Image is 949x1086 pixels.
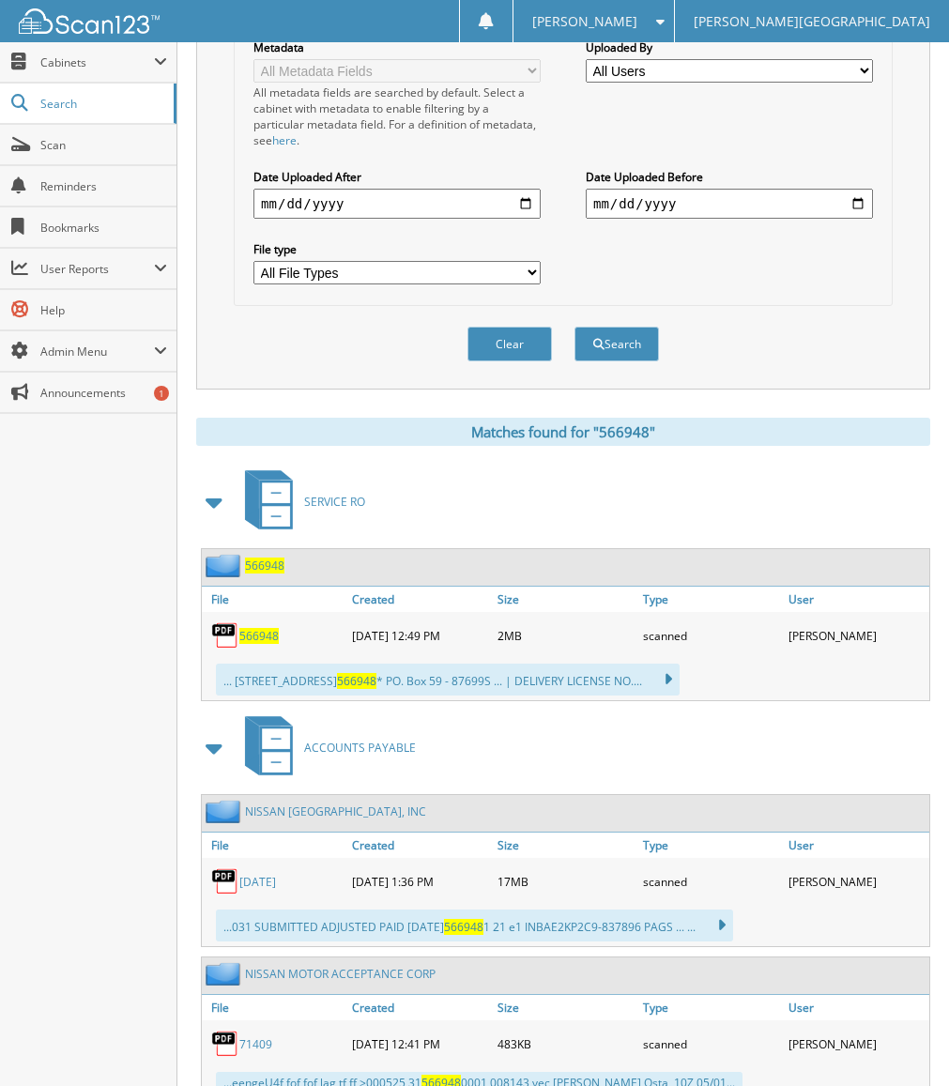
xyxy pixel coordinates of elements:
[638,617,784,654] div: scanned
[638,863,784,900] div: scanned
[347,617,493,654] div: [DATE] 12:49 PM
[202,833,347,858] a: File
[493,617,638,654] div: 2MB
[586,189,873,219] input: end
[574,327,659,361] button: Search
[239,628,279,644] a: 566948
[245,966,436,982] a: NISSAN MOTOR ACCEPTANCE CORP
[638,1025,784,1063] div: scanned
[493,833,638,858] a: Size
[234,711,416,785] a: ACCOUNTS PAYABLE
[493,995,638,1020] a: Size
[206,800,245,823] img: folder2.png
[638,995,784,1020] a: Type
[245,803,426,819] a: NISSAN [GEOGRAPHIC_DATA], INC
[532,16,637,27] span: [PERSON_NAME]
[253,39,541,55] label: Metadata
[40,96,164,112] span: Search
[202,995,347,1020] a: File
[234,465,365,539] a: SERVICE RO
[347,587,493,612] a: Created
[40,385,167,401] span: Announcements
[19,8,160,34] img: scan123-logo-white.svg
[784,617,929,654] div: [PERSON_NAME]
[239,1036,272,1052] a: 71409
[444,919,483,935] span: 566948
[211,867,239,895] img: PDF.png
[493,863,638,900] div: 17MB
[40,178,167,194] span: Reminders
[784,863,929,900] div: [PERSON_NAME]
[216,910,733,941] div: ...031 SUBMITTED ADJUSTED PAID [DATE] 1 21 e1 INBAE2KP2C9-837896 PAGS ... ...
[784,833,929,858] a: User
[253,169,541,185] label: Date Uploaded After
[206,554,245,577] img: folder2.png
[493,1025,638,1063] div: 483KB
[253,84,541,148] div: All metadata fields are searched by default. Select a cabinet with metadata to enable filtering b...
[40,220,167,236] span: Bookmarks
[40,54,154,70] span: Cabinets
[586,39,873,55] label: Uploaded By
[211,1030,239,1058] img: PDF.png
[154,386,169,401] div: 1
[40,261,154,277] span: User Reports
[202,587,347,612] a: File
[40,344,154,359] span: Admin Menu
[245,558,284,574] a: 566948
[211,621,239,650] img: PDF.png
[347,995,493,1020] a: Created
[304,740,416,756] span: ACCOUNTS PAYABLE
[493,587,638,612] a: Size
[253,189,541,219] input: start
[239,874,276,890] a: [DATE]
[347,1025,493,1063] div: [DATE] 12:41 PM
[40,137,167,153] span: Scan
[586,169,873,185] label: Date Uploaded Before
[784,587,929,612] a: User
[347,833,493,858] a: Created
[855,996,949,1086] iframe: Chat Widget
[304,494,365,510] span: SERVICE RO
[40,302,167,318] span: Help
[206,962,245,986] img: folder2.png
[196,418,930,446] div: Matches found for "566948"
[784,1025,929,1063] div: [PERSON_NAME]
[467,327,552,361] button: Clear
[337,673,376,689] span: 566948
[253,241,541,257] label: File type
[638,587,784,612] a: Type
[638,833,784,858] a: Type
[694,16,930,27] span: [PERSON_NAME][GEOGRAPHIC_DATA]
[216,664,680,696] div: ... [STREET_ADDRESS] * PO. Box 59 - 87699S ... | DELIVERY LICENSE NO....
[784,995,929,1020] a: User
[272,132,297,148] a: here
[347,863,493,900] div: [DATE] 1:36 PM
